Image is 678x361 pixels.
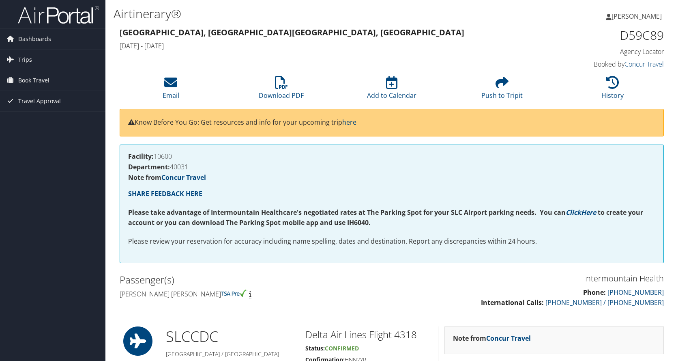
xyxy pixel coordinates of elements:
[163,80,179,100] a: Email
[166,326,293,347] h1: SLC CDC
[120,41,525,50] h4: [DATE] - [DATE]
[18,50,32,70] span: Trips
[486,334,531,343] a: Concur Travel
[537,60,664,69] h4: Booked by
[166,350,293,358] h5: [GEOGRAPHIC_DATA] / [GEOGRAPHIC_DATA]
[221,290,247,297] img: tsa-precheck.png
[305,328,432,342] h2: Delta Air Lines Flight 4318
[120,27,464,38] strong: [GEOGRAPHIC_DATA], [GEOGRAPHIC_DATA] [GEOGRAPHIC_DATA], [GEOGRAPHIC_DATA]
[18,29,51,49] span: Dashboards
[606,4,670,28] a: [PERSON_NAME]
[624,60,664,69] a: Concur Travel
[128,173,206,182] strong: Note from
[128,117,655,128] p: Know Before You Go: Get resources and info for your upcoming trip
[583,288,606,297] strong: Phone:
[398,273,664,284] h3: Intermountain Health
[537,27,664,44] h1: D59C89
[114,5,485,22] h1: Airtinerary®
[18,91,61,111] span: Travel Approval
[128,162,170,171] strong: Department:
[128,236,655,247] p: Please review your reservation for accuracy including name spelling, dates and destination. Repor...
[537,47,664,56] h4: Agency Locator
[120,273,386,287] h2: Passenger(s)
[481,298,544,307] strong: International Calls:
[342,118,356,127] a: here
[128,153,655,160] h4: 10600
[566,208,581,217] a: Click
[128,164,655,170] h4: 40031
[607,288,664,297] a: [PHONE_NUMBER]
[128,189,202,198] a: SHARE FEEDBACK HERE
[325,344,359,352] span: Confirmed
[128,208,566,217] strong: Please take advantage of Intermountain Healthcare's negotiated rates at The Parking Spot for your...
[601,80,624,100] a: History
[581,208,596,217] a: Here
[367,80,416,100] a: Add to Calendar
[161,173,206,182] a: Concur Travel
[128,152,154,161] strong: Facility:
[18,70,49,91] span: Book Travel
[545,298,664,307] a: [PHONE_NUMBER] / [PHONE_NUMBER]
[305,344,325,352] strong: Status:
[120,290,386,298] h4: [PERSON_NAME] [PERSON_NAME]
[453,334,531,343] strong: Note from
[611,12,662,21] span: [PERSON_NAME]
[18,5,99,24] img: airportal-logo.png
[259,80,304,100] a: Download PDF
[481,80,523,100] a: Push to Tripit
